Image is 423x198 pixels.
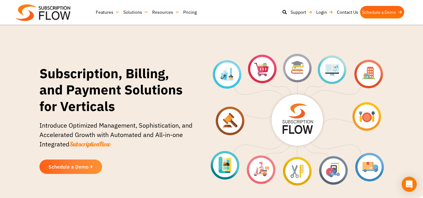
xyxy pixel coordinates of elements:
div: Open Intercom Messenger [402,177,417,192]
a: Pricing [181,6,199,18]
a: Contact Us [335,6,360,18]
p: Introduce Optimized Management, Sophistication, and Accelerated Growth with Automated and All-in-... [39,121,195,155]
a: Login [314,6,335,18]
a: Schedule a Demo [39,160,102,174]
img: Industries-banner [211,54,384,185]
span: SubscriptionFlow [70,140,111,148]
a: Resources [150,6,181,18]
a: Solutions [121,6,150,18]
a: Support [289,6,314,18]
a: Features [94,6,121,18]
a: Schedule a Demo [360,6,404,18]
img: Subscriptionflow [16,4,70,21]
h1: Subscription, Billing, and Payment Solutions for Verticals [39,65,195,115]
span: Schedule a Demo [49,164,89,169]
